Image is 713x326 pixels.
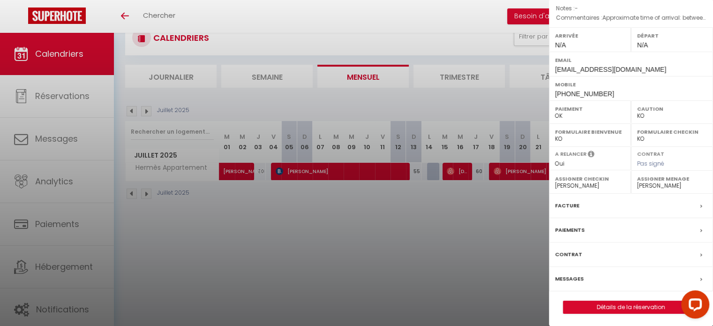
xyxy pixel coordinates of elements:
i: Sélectionner OUI si vous souhaiter envoyer les séquences de messages post-checkout [588,150,594,160]
span: [PHONE_NUMBER] [555,90,614,98]
label: Facture [555,201,579,211]
label: Contrat [637,150,664,156]
label: Contrat [555,250,582,259]
span: N/A [637,41,648,49]
a: Détails de la réservation [563,301,698,313]
p: Notes : [556,4,706,13]
label: Mobile [555,80,707,89]
p: Commentaires : [556,13,706,23]
span: - [575,4,578,12]
label: Formulaire Checkin [637,127,707,136]
label: Départ [637,31,707,40]
label: Formulaire Bienvenue [555,127,625,136]
label: Caution [637,104,707,114]
label: Assigner Checkin [555,174,625,183]
label: Paiements [555,225,585,235]
span: N/A [555,41,566,49]
label: Assigner Menage [637,174,707,183]
label: Email [555,55,707,65]
label: Messages [555,274,584,284]
span: Pas signé [637,159,664,167]
label: Paiement [555,104,625,114]
iframe: LiveChat chat widget [674,287,713,326]
label: Arrivée [555,31,625,40]
button: Détails de la réservation [563,301,699,314]
label: A relancer [555,150,586,158]
span: [EMAIL_ADDRESS][DOMAIN_NAME] [555,66,666,73]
